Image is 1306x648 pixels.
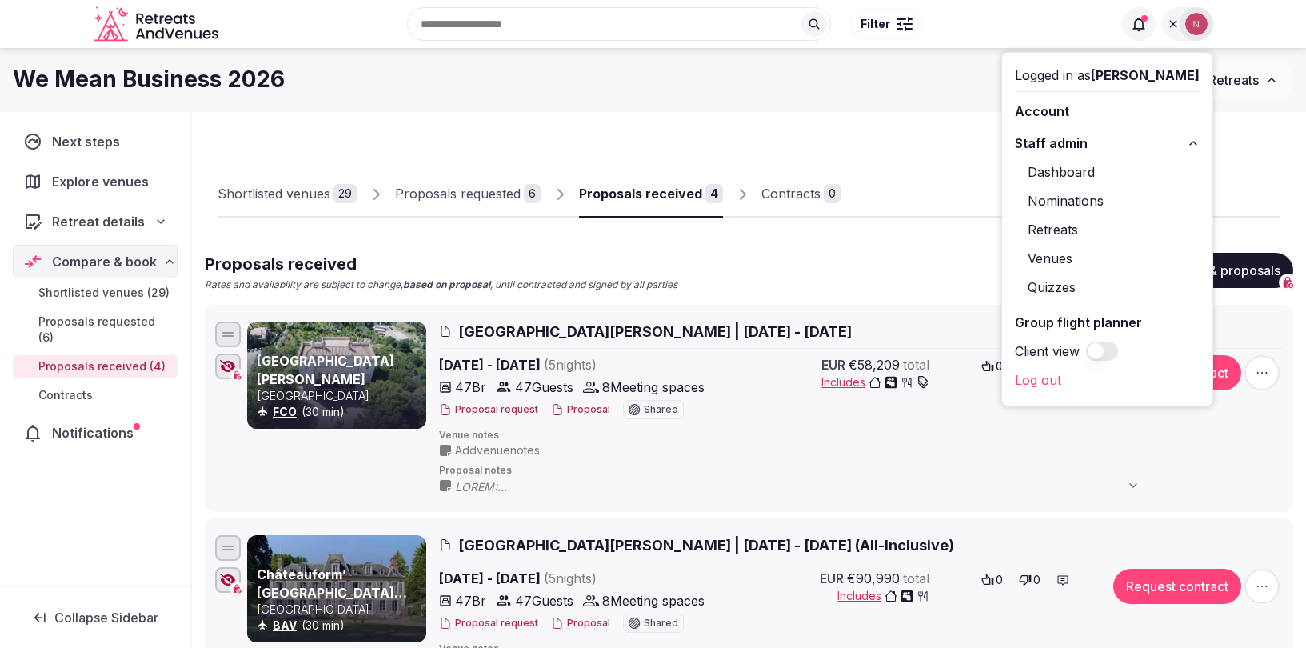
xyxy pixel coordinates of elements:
[218,184,330,203] div: Shortlisted venues
[1015,367,1200,393] a: Log out
[13,165,178,198] a: Explore venues
[1015,66,1200,85] div: Logged in as
[54,610,158,626] span: Collapse Sidebar
[52,172,155,191] span: Explore venues
[52,252,157,271] span: Compare & book
[439,464,1283,478] span: Proposal notes
[395,171,541,218] a: Proposals requested6
[821,374,929,390] button: Includes
[439,403,538,417] button: Proposal request
[439,617,538,630] button: Proposal request
[1015,159,1200,185] a: Dashboard
[439,429,1283,442] span: Venue notes
[1015,98,1200,124] a: Account
[761,171,841,218] a: Contracts0
[403,278,490,290] strong: based on proposal
[257,388,423,404] p: [GEOGRAPHIC_DATA]
[13,310,178,349] a: Proposals requested (6)
[1015,342,1080,361] label: Client view
[837,588,929,604] button: Includes
[13,384,178,406] a: Contracts
[257,566,407,618] a: Châteauform’ [GEOGRAPHIC_DATA][PERSON_NAME]
[273,405,297,418] a: FCO
[996,572,1003,588] span: 0
[821,355,845,374] span: EUR
[903,355,929,374] span: total
[1113,569,1241,604] button: Request contract
[1091,67,1200,83] span: [PERSON_NAME]
[551,403,610,417] button: Proposal
[861,16,890,32] span: Filter
[1015,217,1200,242] a: Retreats
[52,423,140,442] span: Notifications
[977,569,1008,591] button: 0
[257,353,394,386] a: [GEOGRAPHIC_DATA][PERSON_NAME]
[761,184,821,203] div: Contracts
[579,171,723,218] a: Proposals received4
[38,387,93,403] span: Contracts
[455,479,1156,495] span: LOREM: Ipsu Dolor Sitam Consecte adi e. 13 seddo ei tempo, in utlab: 3) e. 46 dolor mag aliquae a...
[94,6,222,42] svg: Retreats and Venues company logo
[644,405,678,414] span: Shared
[1014,569,1045,591] button: 0
[439,355,721,374] span: [DATE] - [DATE]
[455,442,540,458] span: Add venue notes
[1033,572,1040,588] span: 0
[544,570,597,586] span: ( 5 night s )
[13,416,178,450] a: Notifications
[273,618,297,632] a: BAV
[515,591,573,610] span: 47 Guests
[38,285,170,301] span: Shortlisted venues (29)
[257,404,423,420] div: (30 min)
[257,618,423,634] div: (30 min)
[458,535,954,555] span: [GEOGRAPHIC_DATA][PERSON_NAME] | [DATE] - [DATE] (All-Inclusive)
[395,184,521,203] div: Proposals requested
[205,253,677,275] h2: Proposals received
[602,378,705,397] span: 8 Meeting spaces
[1015,310,1200,335] a: Group flight planner
[455,591,486,610] span: 47 Br
[52,132,126,151] span: Next steps
[13,125,178,158] a: Next steps
[579,184,702,203] div: Proposals received
[903,569,929,588] span: total
[977,355,1008,378] button: 0
[458,322,852,342] span: [GEOGRAPHIC_DATA][PERSON_NAME] | [DATE] - [DATE]
[996,358,1003,374] span: 0
[515,378,573,397] span: 47 Guests
[52,212,145,231] span: Retreat details
[257,602,423,618] p: [GEOGRAPHIC_DATA]
[1015,130,1200,156] button: Staff admin
[13,282,178,304] a: Shortlisted venues (29)
[1015,134,1088,153] span: Staff admin
[1015,274,1200,300] a: Quizzes
[524,184,541,203] div: 6
[850,9,923,39] button: Filter
[1187,72,1259,88] span: My Retreats
[544,357,597,373] span: ( 5 night s )
[644,618,678,628] span: Shared
[38,314,171,346] span: Proposals requested (6)
[333,184,357,203] div: 29
[205,278,677,292] p: Rates and availability are subject to change, , until contracted and signed by all parties
[551,617,610,630] button: Proposal
[13,355,178,378] a: Proposals received (4)
[218,171,357,218] a: Shortlisted venues29
[38,358,166,374] span: Proposals received (4)
[849,355,900,374] span: €58,209
[1185,13,1208,35] img: Nathalia Bilotti
[1015,246,1200,271] a: Venues
[455,378,486,397] span: 47 Br
[820,569,844,588] span: EUR
[94,6,222,42] a: Visit the homepage
[273,404,297,420] button: FCO
[13,600,178,635] button: Collapse Sidebar
[1015,188,1200,214] a: Nominations
[273,618,297,634] button: BAV
[1172,60,1293,100] button: My Retreats
[824,184,841,203] div: 0
[705,184,723,203] div: 4
[13,64,285,95] h1: We Mean Business 2026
